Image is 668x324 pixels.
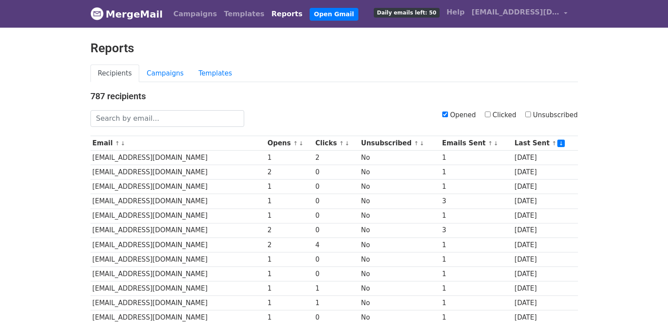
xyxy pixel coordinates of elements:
[359,136,440,151] th: Unsubscribed
[90,151,266,165] td: [EMAIL_ADDRESS][DOMAIN_NAME]
[513,136,578,151] th: Last Sent
[265,165,313,180] td: 2
[513,238,578,252] td: [DATE]
[265,296,313,310] td: 1
[220,5,268,23] a: Templates
[414,140,419,147] a: ↑
[313,151,359,165] td: 2
[468,4,571,24] a: [EMAIL_ADDRESS][DOMAIN_NAME]
[265,281,313,296] td: 1
[313,194,359,209] td: 0
[440,223,513,238] td: 3
[293,140,298,147] a: ↑
[513,209,578,223] td: [DATE]
[313,180,359,194] td: 0
[440,136,513,151] th: Emails Sent
[121,140,126,147] a: ↓
[359,180,440,194] td: No
[313,266,359,281] td: 0
[440,180,513,194] td: 1
[525,110,578,120] label: Unsubscribed
[90,223,266,238] td: [EMAIL_ADDRESS][DOMAIN_NAME]
[265,151,313,165] td: 1
[513,194,578,209] td: [DATE]
[313,281,359,296] td: 1
[90,91,578,101] h4: 787 recipients
[265,209,313,223] td: 1
[90,65,140,83] a: Recipients
[359,209,440,223] td: No
[440,238,513,252] td: 1
[265,252,313,266] td: 1
[90,7,104,20] img: MergeMail logo
[265,266,313,281] td: 1
[440,194,513,209] td: 3
[374,8,439,18] span: Daily emails left: 50
[313,296,359,310] td: 1
[513,281,578,296] td: [DATE]
[359,266,440,281] td: No
[299,140,303,147] a: ↓
[359,194,440,209] td: No
[359,151,440,165] td: No
[442,110,476,120] label: Opened
[440,151,513,165] td: 1
[265,194,313,209] td: 1
[313,209,359,223] td: 0
[90,110,244,127] input: Search by email...
[440,209,513,223] td: 1
[513,252,578,266] td: [DATE]
[513,223,578,238] td: [DATE]
[513,180,578,194] td: [DATE]
[313,223,359,238] td: 0
[170,5,220,23] a: Campaigns
[359,296,440,310] td: No
[359,238,440,252] td: No
[90,281,266,296] td: [EMAIL_ADDRESS][DOMAIN_NAME]
[440,266,513,281] td: 1
[90,165,266,180] td: [EMAIL_ADDRESS][DOMAIN_NAME]
[485,112,491,117] input: Clicked
[442,112,448,117] input: Opened
[488,140,493,147] a: ↑
[370,4,443,21] a: Daily emails left: 50
[90,266,266,281] td: [EMAIL_ADDRESS][DOMAIN_NAME]
[359,165,440,180] td: No
[345,140,350,147] a: ↓
[265,223,313,238] td: 2
[359,281,440,296] td: No
[265,136,313,151] th: Opens
[90,238,266,252] td: [EMAIL_ADDRESS][DOMAIN_NAME]
[90,5,163,23] a: MergeMail
[90,252,266,266] td: [EMAIL_ADDRESS][DOMAIN_NAME]
[440,281,513,296] td: 1
[115,140,120,147] a: ↑
[90,180,266,194] td: [EMAIL_ADDRESS][DOMAIN_NAME]
[265,180,313,194] td: 1
[310,8,358,21] a: Open Gmail
[440,165,513,180] td: 1
[525,112,531,117] input: Unsubscribed
[90,41,578,56] h2: Reports
[90,296,266,310] td: [EMAIL_ADDRESS][DOMAIN_NAME]
[494,140,498,147] a: ↓
[265,238,313,252] td: 2
[443,4,468,21] a: Help
[557,140,565,147] a: ↓
[90,194,266,209] td: [EMAIL_ADDRESS][DOMAIN_NAME]
[90,136,266,151] th: Email
[359,223,440,238] td: No
[440,296,513,310] td: 1
[513,165,578,180] td: [DATE]
[359,252,440,266] td: No
[191,65,239,83] a: Templates
[139,65,191,83] a: Campaigns
[513,151,578,165] td: [DATE]
[313,136,359,151] th: Clicks
[268,5,306,23] a: Reports
[552,140,557,147] a: ↑
[339,140,344,147] a: ↑
[472,7,560,18] span: [EMAIL_ADDRESS][DOMAIN_NAME]
[440,252,513,266] td: 1
[419,140,424,147] a: ↓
